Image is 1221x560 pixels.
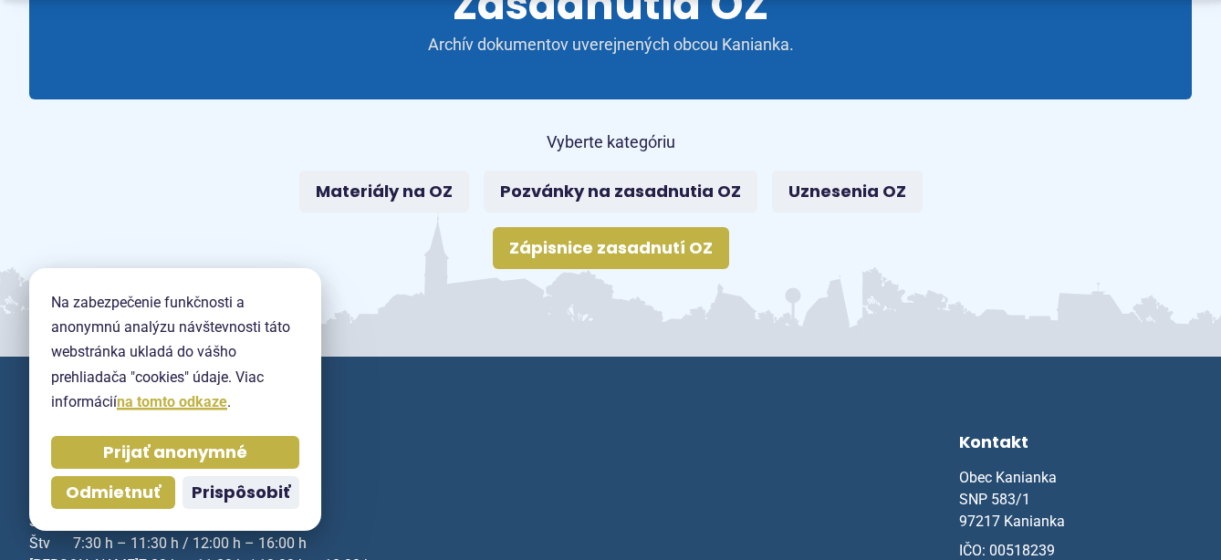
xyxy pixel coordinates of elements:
button: Odmietnuť [51,476,175,509]
span: Štv [29,533,73,555]
span: Odmietnuť [66,482,161,503]
button: Prispôsobiť [183,476,299,509]
span: Prijať anonymné [103,442,247,463]
button: Prijať anonymné [51,436,299,469]
a: Pozvánky na zasadnutia OZ [484,171,757,213]
a: Zápisnice zasadnutí OZ [493,227,729,269]
p: Vyberte kategóriu [287,129,934,157]
a: na tomto odkaze [117,393,227,410]
span: Str [29,511,73,533]
p: Archív dokumentov uverejnených obcou Kanianka. [391,35,830,56]
p: Na zabezpečenie funkčnosti a anonymnú analýzu návštevnosti táto webstránka ukladá do vášho prehli... [51,290,299,414]
h3: Kontakt [959,430,1192,460]
a: Materiály na OZ [299,171,469,213]
a: Uznesenia OZ [772,171,923,213]
span: Obec Kanianka SNP 583/1 97217 Kanianka [959,469,1065,530]
span: Prispôsobiť [192,482,290,503]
